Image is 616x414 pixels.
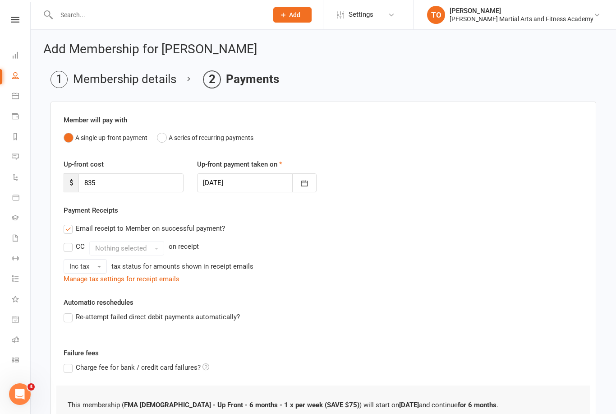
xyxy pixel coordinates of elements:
label: Re-attempt failed direct debit payments automatically? [64,312,240,322]
a: Dashboard [12,46,30,66]
b: FMA [DEMOGRAPHIC_DATA] - Up Front - 6 months - 1 x per week (SAVE $75) [124,401,359,409]
div: CC [76,241,85,251]
label: Email receipt to Member on successful payment? [64,223,225,234]
a: Payments [12,107,30,127]
li: Membership details [51,71,176,88]
li: Payments [203,71,279,88]
div: tax status for amounts shown in receipt emails [111,261,253,272]
button: A series of recurring payments [157,129,253,146]
button: A single up-front payment [64,129,147,146]
iframe: Intercom live chat [9,383,31,405]
a: People [12,66,30,87]
b: for 6 months [458,401,496,409]
label: Automatic reschedules [64,297,133,308]
a: Manage tax settings for receipt emails [64,275,179,283]
a: Calendar [12,87,30,107]
b: [DATE] [399,401,419,409]
h2: Add Membership for [PERSON_NAME] [43,42,603,56]
p: This membership ( ) will start on and continue . [68,400,579,410]
div: [PERSON_NAME] [450,7,593,15]
span: Add [289,11,300,19]
a: Reports [12,127,30,148]
button: Add [273,7,312,23]
span: Settings [349,5,373,25]
label: Member will pay with [64,115,127,126]
label: Up-front cost [64,159,104,170]
a: Product Sales [12,188,30,209]
span: 4 [28,383,35,391]
a: What's New [12,290,30,310]
div: TO [427,6,445,24]
label: Payment Receipts [64,205,118,216]
span: $ [64,173,78,192]
div: [PERSON_NAME] Martial Arts and Fitness Academy [450,15,593,23]
label: Failure fees [57,348,590,358]
a: Roll call kiosk mode [12,330,30,351]
a: General attendance kiosk mode [12,310,30,330]
div: on receipt [169,241,199,252]
button: Inc tax [64,259,107,274]
input: Search... [54,9,262,21]
span: Charge fee for bank / credit card failures? [76,362,201,372]
a: Class kiosk mode [12,351,30,371]
span: Inc tax [69,262,89,270]
label: Up-front payment taken on [197,159,282,170]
